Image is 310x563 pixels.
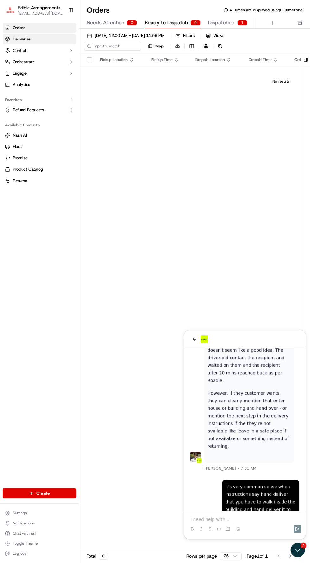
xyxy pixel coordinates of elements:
span: [PERSON_NAME] [20,136,52,141]
img: Asif Zaman Khan [6,121,16,132]
span: Nash AI [13,132,27,138]
a: Deliveries [3,34,76,44]
a: Refund Requests [5,107,66,113]
a: Product Catalog [5,167,74,172]
span: Product Catalog [13,167,43,172]
div: It's very common sense when instructions say hand deliver that ypu have to walk inside the buildi... [41,152,112,228]
button: Send [109,195,117,202]
button: Settings [3,509,76,517]
iframe: Open customer support [290,542,307,559]
button: Product Catalog [3,164,76,174]
div: Dropoff Time [249,57,284,62]
span: Dispatched [208,19,235,27]
button: Engage [3,68,76,78]
button: Map [144,42,168,50]
span: Toggle Theme [13,541,38,546]
div: 1 [237,20,247,26]
span: Engage [13,70,27,76]
div: 0 [99,553,108,560]
span: Control [13,48,26,53]
span: All times are displayed using EDT timezone [229,8,302,13]
span: Orchestrate [13,59,35,65]
button: Edible Arrangements - Wesley Chapel, FLEdible Arrangements - [PERSON_NAME][GEOGRAPHIC_DATA], [GEO... [3,3,65,18]
img: Edible Arrangements - Wesley Chapel, FL [5,6,15,15]
div: Page 1 of 1 [247,553,268,559]
iframe: Customer support window [184,330,306,539]
a: Analytics [3,80,76,90]
button: [EMAIL_ADDRESS][DOMAIN_NAME] [18,11,63,16]
a: Nash AI [5,132,74,138]
img: 1736555255976-a54dd68f-1ca7-489b-9aae-adbdc363a1c4 [13,128,18,133]
span: Ready to Dispatch [145,19,188,27]
span: Deliveries [13,36,31,42]
div: Favorites [3,95,76,105]
button: Fleet [3,142,76,152]
span: Chat with us! [13,531,36,536]
button: Edible Arrangements - [PERSON_NAME][GEOGRAPHIC_DATA], [GEOGRAPHIC_DATA] [18,4,63,11]
span: Settings [13,511,27,516]
div: Available Products [3,120,76,130]
input: Type to search [84,42,141,51]
button: [DATE] 12:00 AM - [DATE] 11:59 PM [84,31,167,40]
span: Map [155,43,164,49]
div: 0 [190,20,201,26]
p: However, if they customer wants they can clearly mention that enter house or building and hand ov... [23,59,106,119]
span: Log out [13,551,26,556]
button: Toggle Theme [3,539,76,548]
span: Promise [13,155,28,161]
a: Fleet [5,144,74,150]
span: Needs Attention [87,19,124,27]
a: Promise [5,155,74,161]
div: Pickup Location [100,57,141,62]
span: • [53,136,55,141]
button: Create [3,488,76,498]
button: Orchestrate [3,57,76,67]
button: Returns [3,176,76,186]
span: Fleet [13,144,22,150]
span: 7:01 AM [57,136,72,141]
div: 0 [127,20,137,26]
div: Filters [183,33,195,39]
a: Orders [3,23,76,33]
h1: Orders [87,5,110,15]
a: Returns [5,178,74,184]
button: Control [3,46,76,56]
button: Filters [173,31,197,40]
div: Total [87,553,108,560]
span: Orders [13,25,25,31]
div: Pickup Time [151,57,185,62]
span: Views [213,33,224,39]
p: Rows per page [186,553,217,559]
span: Refund Requests [13,107,44,113]
button: Refund Requests [3,105,76,115]
button: Promise [3,153,76,163]
button: Chat with us! [3,529,76,538]
span: Create [36,490,50,496]
button: Views [203,31,227,40]
button: Nash AI [3,130,76,140]
div: Dropoff Location [195,57,239,62]
button: Notifications [3,519,76,528]
span: Returns [13,178,27,184]
span: Analytics [13,82,30,88]
button: Log out [3,549,76,558]
button: Refresh [216,42,225,51]
span: [DATE] 12:00 AM - [DATE] 11:59 PM [95,33,164,39]
span: Notifications [13,521,35,526]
